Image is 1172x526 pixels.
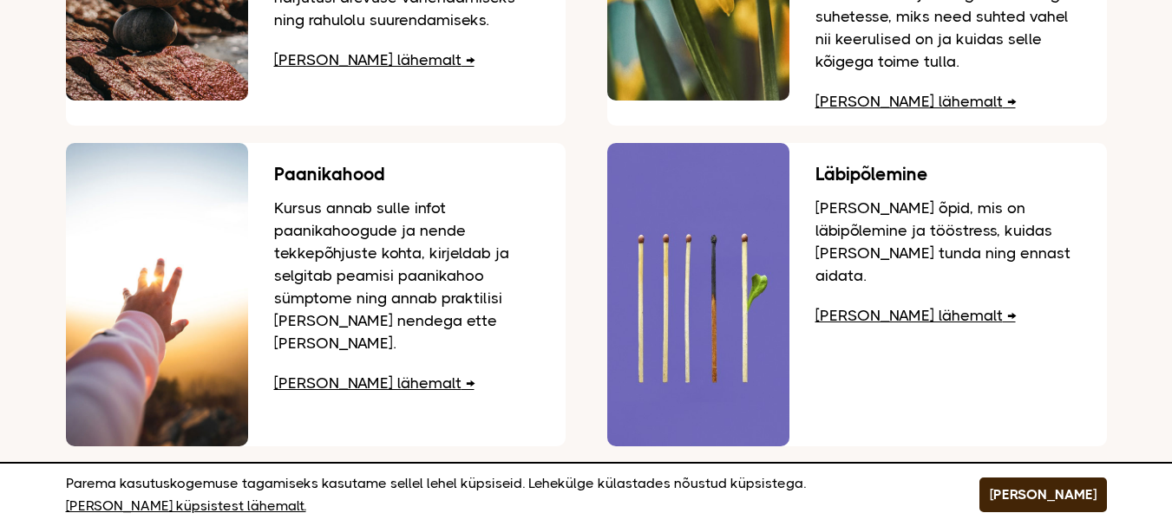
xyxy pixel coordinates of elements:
[815,165,1081,184] h3: Läbipõlemine
[274,51,475,68] a: [PERSON_NAME] lähemalt
[607,143,789,446] img: Viis tikku, üks põlenud
[66,472,936,517] p: Parema kasutuskogemuse tagamiseks kasutame sellel lehel küpsiseid. Lehekülge külastades nõustud k...
[815,197,1081,287] p: [PERSON_NAME] õpid, mis on läbipõlemine ja tööstress, kuidas [PERSON_NAME] tunda ning ennast aidata.
[274,197,540,354] p: Kursus annab sulle infot paanikahoogude ja nende tekkepõhjuste kohta, kirjeldab ja selgitab peami...
[979,477,1107,512] button: [PERSON_NAME]
[66,143,248,446] img: Käsi suunatud loojuva päikse suunas
[66,495,306,517] a: [PERSON_NAME] küpsistest lähemalt.
[274,374,475,392] a: [PERSON_NAME] lähemalt
[815,307,1016,324] a: [PERSON_NAME] lähemalt
[274,165,540,184] h3: Paanikahood
[815,93,1016,110] a: [PERSON_NAME] lähemalt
